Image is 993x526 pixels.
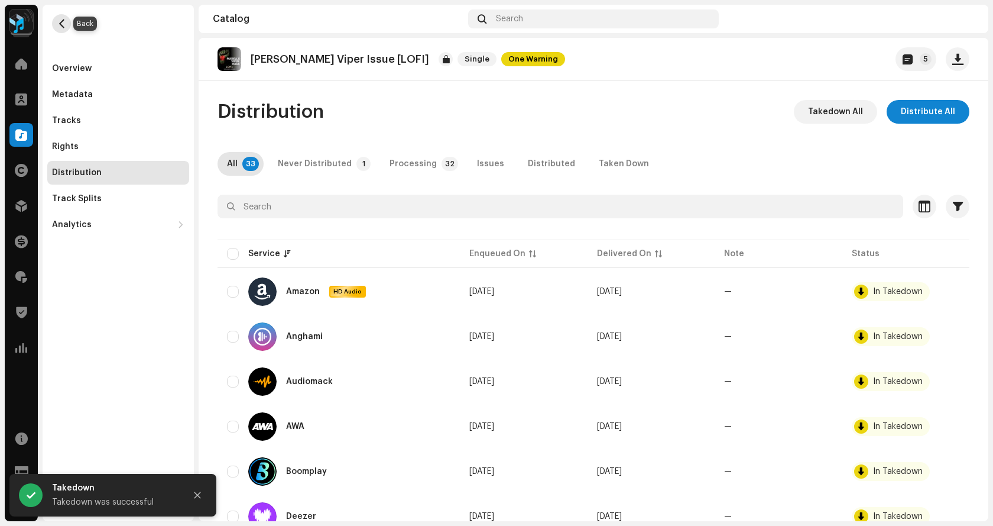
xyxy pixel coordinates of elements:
div: Rights [52,142,79,151]
re-m-nav-dropdown: Analytics [47,213,189,237]
div: Taken Down [599,152,649,176]
div: Amazon [286,288,320,296]
div: In Takedown [873,288,923,296]
span: Oct 8, 2025 [597,333,622,341]
div: Issues [477,152,504,176]
div: AWA [286,422,304,431]
re-a-table-badge: — [724,333,732,341]
p-badge: 1 [356,157,371,171]
img: 2dae3d76-597f-44f3-9fef-6a12da6d2ece [9,9,33,33]
div: Takedown [52,481,176,495]
div: Processing [390,152,437,176]
span: Oct 10, 2025 [469,512,494,521]
button: 5 [895,47,936,71]
p-badge: 5 [920,53,932,65]
span: Oct 10, 2025 [469,333,494,341]
div: Distribution [52,168,102,178]
p-badge: 32 [442,157,458,171]
span: Single [457,52,496,66]
re-m-nav-item: Tracks [47,109,189,133]
span: Distribution [218,100,324,124]
re-m-nav-item: Distribution [47,161,189,185]
div: Overview [52,64,92,73]
div: Delivered On [597,248,651,260]
div: In Takedown [873,512,923,521]
span: HD Audio [330,288,365,296]
button: Distribute All [887,100,969,124]
div: Deezer [286,512,316,521]
div: Catalog [213,14,463,24]
span: Oct 8, 2025 [597,512,622,521]
div: In Takedown [873,467,923,476]
div: In Takedown [873,377,923,386]
span: Search [496,14,523,24]
div: Analytics [52,220,92,230]
button: Takedown All [794,100,877,124]
span: Oct 8, 2025 [597,288,622,296]
img: 790cc5ba-aa94-4f77-be96-5ac753399f6a [955,9,974,28]
re-m-nav-item: Metadata [47,83,189,107]
div: Anghami [286,333,323,341]
re-a-table-badge: — [724,467,732,476]
span: One Warning [501,52,565,66]
div: Tracks [52,116,81,125]
re-a-table-badge: — [724,512,732,521]
span: Oct 10, 2025 [469,467,494,476]
div: Never Distributed [278,152,352,176]
div: Audiomack [286,377,333,386]
div: In Takedown [873,422,923,431]
span: Oct 10, 2025 [469,288,494,296]
img: da6e4a54-57e6-4aa3-9327-ef24129dbb23 [218,47,241,71]
span: Oct 8, 2025 [597,467,622,476]
div: In Takedown [873,333,923,341]
span: Oct 10, 2025 [469,377,494,386]
span: Takedown All [808,100,863,124]
button: Close [186,483,209,507]
re-a-table-badge: — [724,422,732,431]
div: Boomplay [286,467,327,476]
input: Search [218,195,903,218]
re-a-table-badge: — [724,377,732,386]
div: Track Splits [52,194,102,204]
re-m-nav-item: Track Splits [47,187,189,211]
re-m-nav-item: Rights [47,135,189,159]
span: Distribute All [901,100,955,124]
div: Service [248,248,280,260]
div: Enqueued On [469,248,525,260]
p: [PERSON_NAME] Viper Issue [LOFI] [251,53,429,66]
div: Distributed [528,152,575,176]
re-m-nav-item: Overview [47,57,189,80]
div: Takedown was successful [52,495,176,509]
div: Metadata [52,90,93,99]
p-badge: 33 [242,157,259,171]
span: Oct 8, 2025 [597,422,622,431]
div: All [227,152,238,176]
re-a-table-badge: — [724,288,732,296]
span: Oct 8, 2025 [597,377,622,386]
span: Oct 10, 2025 [469,422,494,431]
